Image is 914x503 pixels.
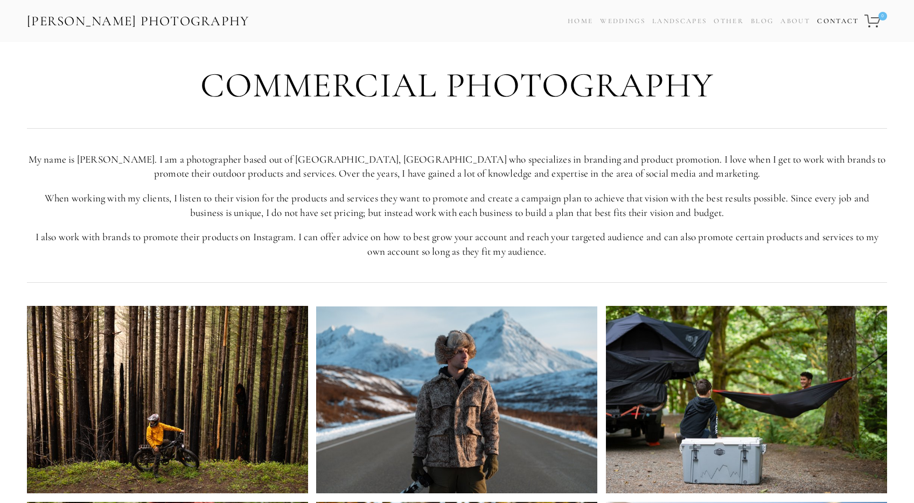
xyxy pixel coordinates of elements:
a: Weddings [600,17,645,25]
p: When working with my clients, I listen to their vision for the products and services they want to... [27,191,887,220]
a: Blog [751,13,773,29]
img: ©Zach Nichols (September 03, 2024 [11.55.07]) - ZAC_9377.jpg [606,306,887,493]
span: 0 [878,12,887,20]
p: My name is [PERSON_NAME]. I am a photographer based out of [GEOGRAPHIC_DATA], [GEOGRAPHIC_DATA] w... [27,152,887,181]
a: About [780,13,810,29]
img: ©Zach Nichols (May 01, 2024 [12.15.55]) - _Z1A7965.jpg [27,306,308,493]
img: ©Zach Nichols (November 02, 2023 [16.33.44]) - ZAC_4393.jpg [316,306,597,493]
a: Contact [817,13,859,29]
p: I also work with brands to promote their products on Instagram. I can offer advice on how to best... [27,230,887,259]
a: [PERSON_NAME] Photography [26,9,250,33]
a: Landscapes [652,17,707,25]
a: 0 items in cart [863,8,888,34]
a: Home [568,13,593,29]
h1: Commercial Photography [27,66,887,105]
a: Other [714,17,744,25]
